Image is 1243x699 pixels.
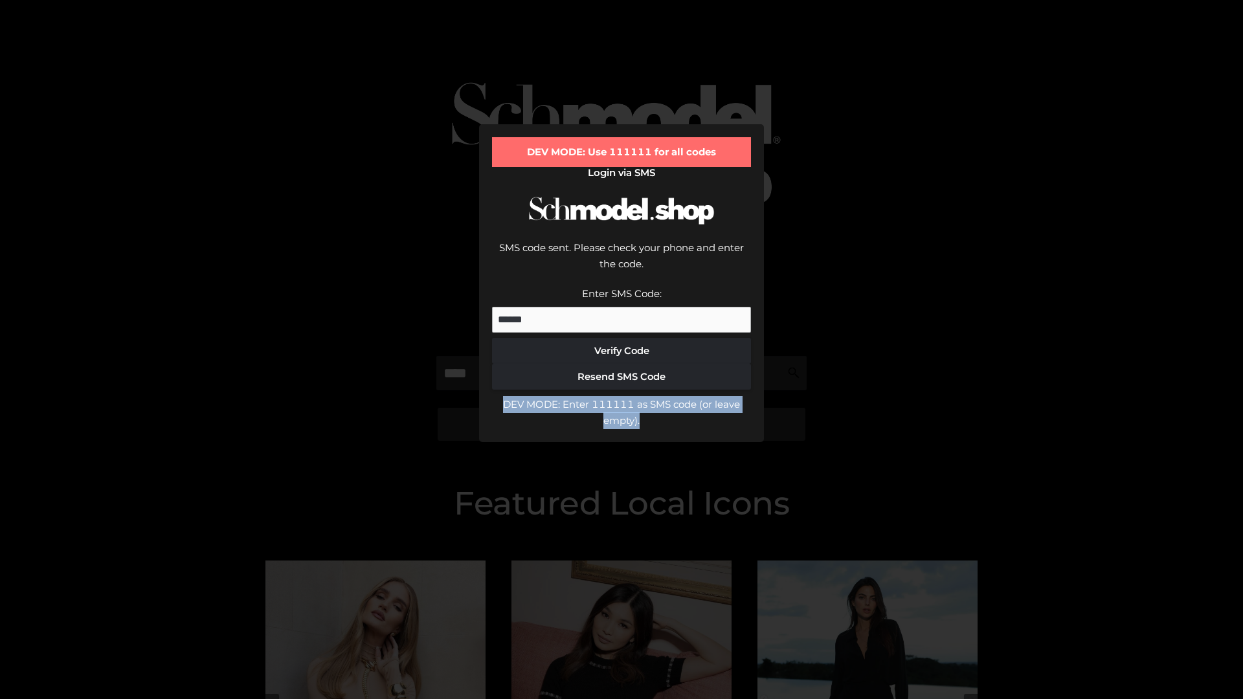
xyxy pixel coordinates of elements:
div: SMS code sent. Please check your phone and enter the code. [492,239,751,285]
label: Enter SMS Code: [582,287,662,300]
button: Verify Code [492,338,751,364]
div: DEV MODE: Use 111111 for all codes [492,137,751,167]
div: DEV MODE: Enter 111111 as SMS code (or leave empty). [492,396,751,429]
button: Resend SMS Code [492,364,751,390]
h2: Login via SMS [492,167,751,179]
img: Schmodel Logo [524,185,719,236]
